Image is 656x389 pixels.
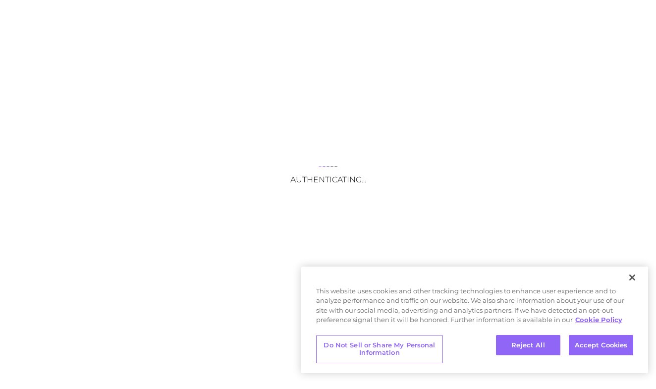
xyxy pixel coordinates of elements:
div: Privacy [301,267,648,373]
div: Cookie banner [301,267,648,373]
a: More information about your privacy, opens in a new tab [575,316,622,324]
h3: Authenticating... [229,175,427,184]
button: Do Not Sell or Share My Personal Information, Opens the preference center dialog [316,335,443,363]
div: This website uses cookies and other tracking technologies to enhance user experience and to analy... [301,286,648,330]
button: Reject All [496,335,560,356]
button: Accept Cookies [569,335,633,356]
button: Close [621,267,643,288]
